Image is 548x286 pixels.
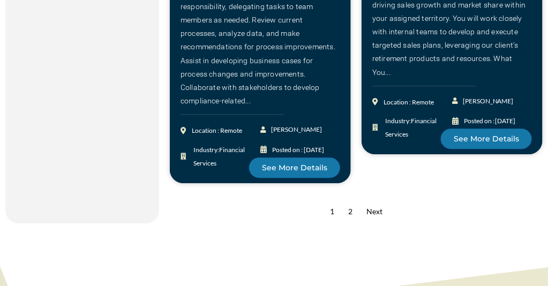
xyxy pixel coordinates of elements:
[262,164,327,171] span: See More Details
[249,157,340,178] a: See More Details
[193,146,245,167] span: Financial Services
[361,199,388,223] div: Next
[372,114,452,141] a: Industry:Financial Services
[260,123,301,136] a: [PERSON_NAME]
[464,114,516,127] div: Posted on : [DATE]
[382,114,452,141] span: Industry:
[268,123,322,136] span: [PERSON_NAME]
[454,135,519,142] span: See More Details
[343,199,358,223] div: 2
[272,143,324,156] div: Posted on : [DATE]
[384,95,434,109] div: Location : Remote
[460,94,514,108] span: [PERSON_NAME]
[325,199,340,223] div: 1
[181,143,260,170] a: Industry:Financial Services
[452,94,492,108] a: [PERSON_NAME]
[192,124,242,137] div: Location : Remote
[441,129,532,149] a: See More Details
[385,117,437,138] span: Financial Services
[191,143,260,170] span: Industry:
